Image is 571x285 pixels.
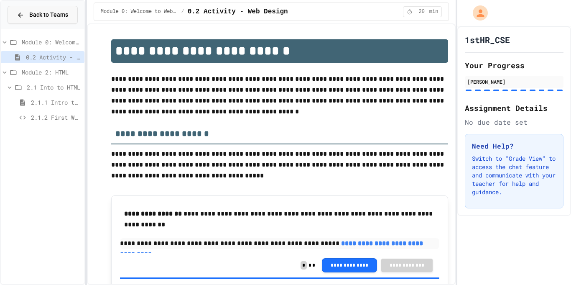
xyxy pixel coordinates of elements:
h3: Need Help? [472,141,556,151]
span: Module 0: Welcome to Web Development [22,38,81,46]
span: 0.2 Activity - Web Design [26,53,81,62]
button: Back to Teams [8,6,78,24]
h1: 1stHR_CSE [465,34,510,46]
span: 0.2 Activity - Web Design [188,7,288,17]
div: [PERSON_NAME] [467,78,561,85]
div: My Account [464,3,490,23]
span: Module 2: HTML [22,68,81,77]
h2: Your Progress [465,59,563,71]
span: / [181,8,184,15]
span: Back to Teams [29,10,68,19]
h2: Assignment Details [465,102,563,114]
div: No due date set [465,117,563,127]
span: 2.1.2 First Webpage [31,113,81,122]
span: min [429,8,438,15]
span: Module 0: Welcome to Web Development [101,8,178,15]
p: Switch to "Grade View" to access the chat feature and communicate with your teacher for help and ... [472,154,556,196]
span: 2.1.1 Intro to HTML [31,98,81,107]
span: 2.1 Into to HTML [27,83,81,92]
span: 20 [415,8,428,15]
